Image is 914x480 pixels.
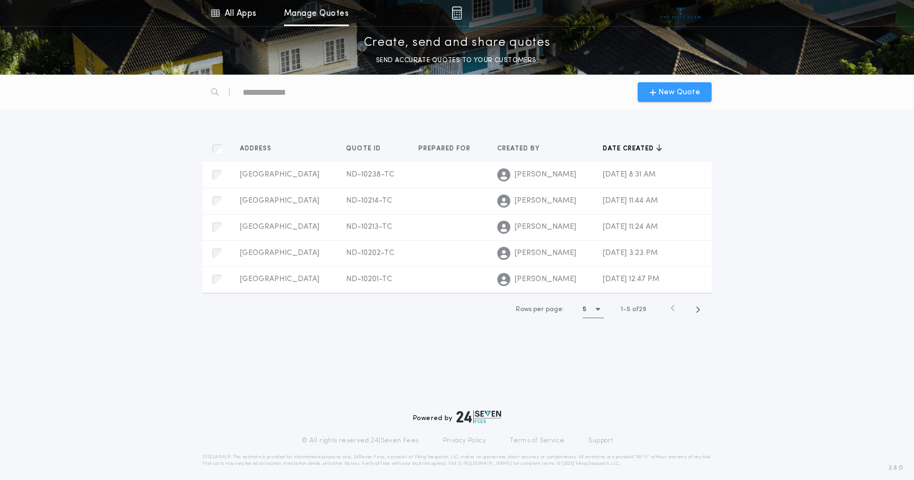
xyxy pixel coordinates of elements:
button: 5 [583,301,604,318]
span: Quote ID [346,144,383,153]
span: Address [240,144,274,153]
button: New Quote [638,82,712,102]
span: [GEOGRAPHIC_DATA] [240,275,319,283]
p: Create, send and share quotes [364,34,551,52]
h1: 5 [583,304,586,315]
img: vs-icon [660,8,701,19]
span: ND-10201-TC [346,275,392,283]
span: Date created [603,144,656,153]
span: [GEOGRAPHIC_DATA] [240,249,319,257]
button: Date created [603,143,662,154]
img: logo [456,410,501,423]
p: SEND ACCURATE QUOTES TO YOUR CUSTOMERS. [376,55,538,66]
p: DISCLAIMER: This estimate is provided for informational purposes only. 24|Seven Fees, a product o... [202,454,712,467]
button: Address [240,143,280,154]
span: Prepared for [418,144,473,153]
span: [DATE] 3:23 PM [603,249,658,257]
span: [GEOGRAPHIC_DATA] [240,223,319,231]
span: of 29 [632,305,646,314]
span: 1 [621,306,623,313]
button: Quote ID [346,143,389,154]
span: Rows per page: [516,306,564,313]
span: [PERSON_NAME] [515,274,576,285]
span: [PERSON_NAME] [515,169,576,180]
span: [PERSON_NAME] [515,196,576,206]
span: 3.8.0 [888,463,903,473]
span: [DATE] 11:24 AM [603,223,658,231]
p: © All rights reserved. 24|Seven Fees [301,436,419,445]
a: [URL][DOMAIN_NAME] [458,461,512,466]
span: [PERSON_NAME] [515,222,576,233]
span: [DATE] 12:47 PM [603,275,659,283]
span: ND-10238-TC [346,171,394,179]
span: ND-10214-TC [346,197,392,205]
span: Created by [497,144,542,153]
span: 5 [627,306,631,313]
button: Created by [497,143,548,154]
span: [GEOGRAPHIC_DATA] [240,171,319,179]
span: New Quote [658,87,700,98]
a: Support [588,436,613,445]
a: Privacy Policy [443,436,486,445]
span: [GEOGRAPHIC_DATA] [240,197,319,205]
div: Powered by [413,410,501,423]
span: [DATE] 11:44 AM [603,197,658,205]
img: img [452,7,462,20]
span: ND-10213-TC [346,223,392,231]
span: ND-10202-TC [346,249,394,257]
span: [DATE] 8:31 AM [603,171,656,179]
a: Terms of Service [510,436,564,445]
span: [PERSON_NAME] [515,248,576,259]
